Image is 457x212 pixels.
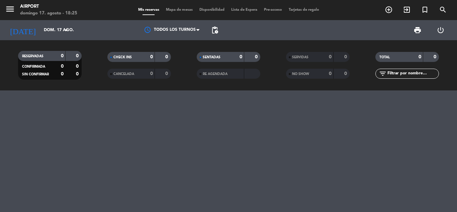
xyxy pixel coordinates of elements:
input: Filtrar por nombre... [387,70,439,77]
span: TOTAL [379,56,390,59]
strong: 0 [344,55,348,59]
strong: 0 [344,71,348,76]
span: NO SHOW [292,72,309,76]
strong: 0 [61,64,64,69]
strong: 0 [434,55,438,59]
strong: 0 [150,71,153,76]
strong: 0 [61,72,64,76]
span: SENTADAS [203,56,220,59]
button: menu [5,4,15,16]
i: exit_to_app [403,6,411,14]
strong: 0 [255,55,259,59]
i: turned_in_not [421,6,429,14]
i: search [439,6,447,14]
span: pending_actions [211,26,219,34]
strong: 0 [61,54,64,58]
i: add_circle_outline [385,6,393,14]
i: menu [5,4,15,14]
span: SIN CONFIRMAR [22,73,49,76]
span: Tarjetas de regalo [285,8,323,12]
strong: 0 [76,64,80,69]
i: power_settings_new [437,26,445,34]
strong: 0 [76,54,80,58]
span: CONFIRMADA [22,65,45,68]
span: RE AGENDADA [203,72,227,76]
span: Lista de Espera [228,8,261,12]
strong: 0 [165,71,169,76]
i: arrow_drop_down [62,26,70,34]
i: [DATE] [5,23,40,38]
span: Disponibilidad [196,8,228,12]
strong: 0 [76,72,80,76]
span: CHECK INS [113,56,132,59]
div: LOG OUT [429,20,452,40]
strong: 0 [165,55,169,59]
span: RESERVADAS [22,55,43,58]
strong: 0 [329,55,332,59]
strong: 0 [150,55,153,59]
span: print [414,26,422,34]
strong: 0 [419,55,421,59]
strong: 0 [240,55,242,59]
div: domingo 17. agosto - 18:25 [20,10,77,17]
i: filter_list [379,70,387,78]
span: CANCELADA [113,72,134,76]
strong: 0 [329,71,332,76]
span: SERVIDAS [292,56,308,59]
span: Pre-acceso [261,8,285,12]
span: Mis reservas [135,8,163,12]
span: Mapa de mesas [163,8,196,12]
div: Airport [20,3,77,10]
